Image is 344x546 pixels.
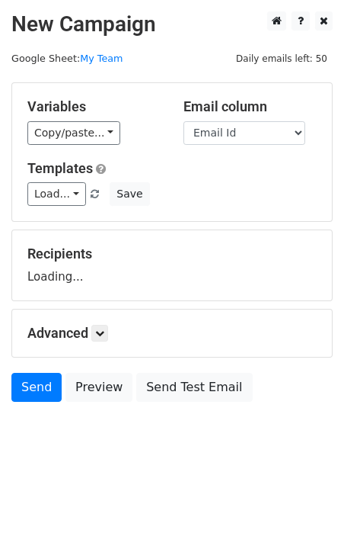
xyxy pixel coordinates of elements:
[110,182,149,206] button: Save
[183,98,317,115] h5: Email column
[11,373,62,402] a: Send
[27,246,317,285] div: Loading...
[80,53,123,64] a: My Team
[231,53,333,64] a: Daily emails left: 50
[27,160,93,176] a: Templates
[27,121,120,145] a: Copy/paste...
[27,182,86,206] a: Load...
[27,246,317,262] h5: Recipients
[27,98,161,115] h5: Variables
[11,53,123,64] small: Google Sheet:
[65,373,132,402] a: Preview
[11,11,333,37] h2: New Campaign
[27,325,317,342] h5: Advanced
[136,373,252,402] a: Send Test Email
[231,50,333,67] span: Daily emails left: 50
